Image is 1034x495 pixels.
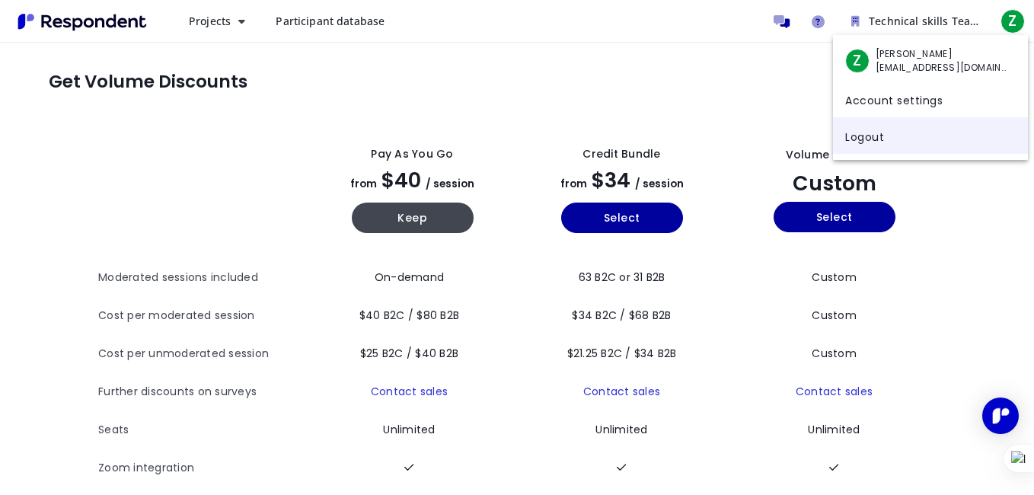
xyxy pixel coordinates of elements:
[845,49,870,73] span: Z
[876,47,1009,61] span: [PERSON_NAME]
[876,61,1009,75] span: [EMAIL_ADDRESS][DOMAIN_NAME]
[833,81,1028,117] a: Account settings
[982,398,1019,434] div: Open Intercom Messenger
[833,117,1028,154] a: Logout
